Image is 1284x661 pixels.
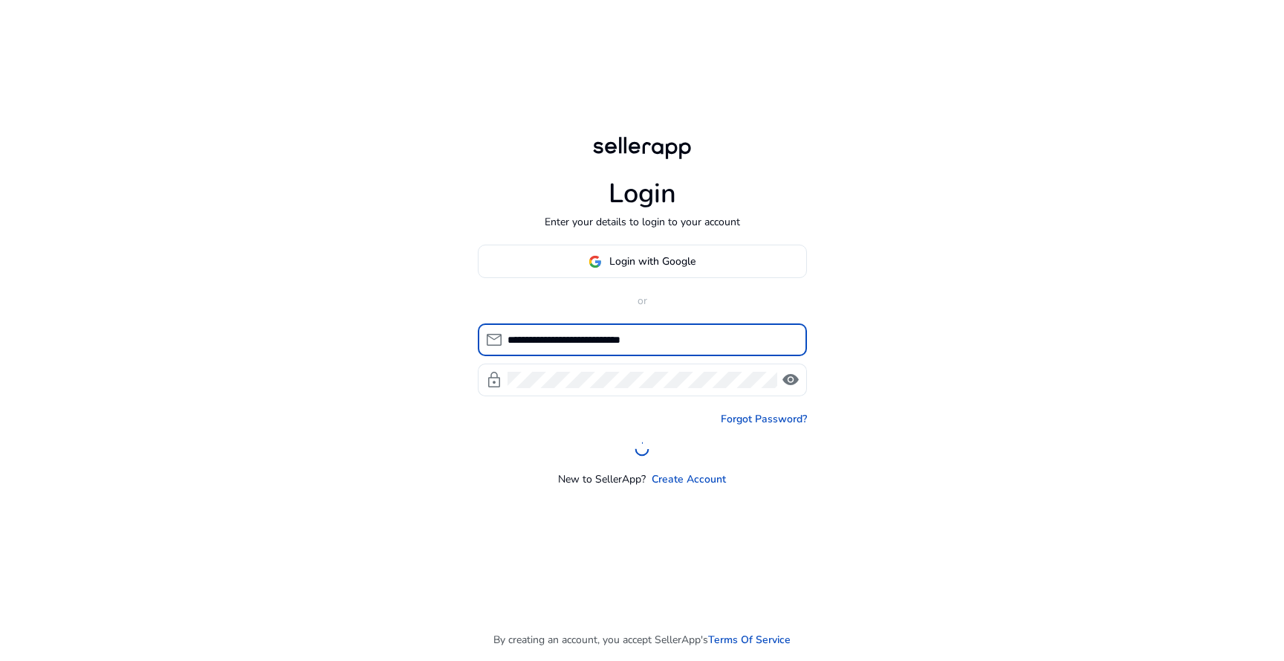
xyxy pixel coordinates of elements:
p: New to SellerApp? [558,471,646,487]
img: google-logo.svg [588,255,602,268]
a: Create Account [652,471,726,487]
p: or [478,293,807,309]
span: Login with Google [609,254,695,269]
span: lock [485,371,503,389]
h1: Login [609,178,676,210]
span: mail [485,331,503,349]
a: Terms Of Service [708,632,791,648]
p: Enter your details to login to your account [545,214,740,230]
a: Forgot Password? [721,411,807,427]
button: Login with Google [478,245,807,278]
span: visibility [782,371,800,389]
